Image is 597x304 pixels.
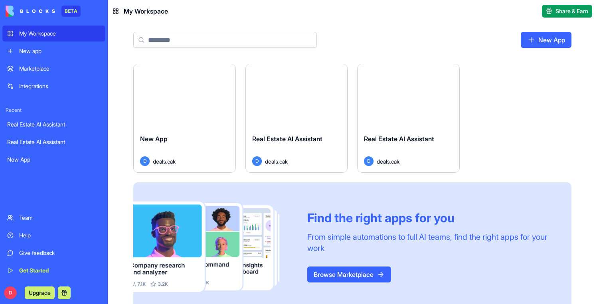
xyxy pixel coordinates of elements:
a: Browse Marketplace [307,266,391,282]
a: Get Started [2,263,105,278]
a: Real Estate AI AssistantDdeals.cak [245,64,348,173]
a: Marketplace [2,61,105,77]
a: New App [2,152,105,168]
a: Team [2,210,105,226]
span: D [252,156,262,166]
a: Real Estate AI AssistantDdeals.cak [357,64,460,173]
div: BETA [61,6,81,17]
div: From simple automations to full AI teams, find the right apps for your work [307,231,552,254]
div: Real Estate AI Assistant [7,120,101,128]
div: Give feedback [19,249,101,257]
div: Team [19,214,101,222]
a: New App [521,32,571,48]
a: Real Estate AI Assistant [2,116,105,132]
a: My Workspace [2,26,105,41]
span: Recent [2,107,105,113]
span: New App [140,135,168,143]
span: D [4,286,17,299]
img: Frame_181_egmpey.png [133,201,295,292]
div: New app [19,47,101,55]
div: Marketplace [19,65,101,73]
span: Real Estate AI Assistant [252,135,322,143]
div: My Workspace [19,30,101,38]
span: deals.cak [265,157,288,166]
a: Give feedback [2,245,105,261]
button: Upgrade [25,286,55,299]
a: New app [2,43,105,59]
a: Integrations [2,78,105,94]
div: Integrations [19,82,101,90]
span: Real Estate AI Assistant [364,135,434,143]
button: Share & Earn [542,5,592,18]
a: Real Estate AI Assistant [2,134,105,150]
div: Find the right apps for you [307,211,552,225]
a: Upgrade [25,288,55,296]
span: deals.cak [153,157,176,166]
a: Help [2,227,105,243]
span: My Workspace [124,6,168,16]
span: Share & Earn [555,7,588,15]
div: Help [19,231,101,239]
span: deals.cak [377,157,399,166]
img: logo [6,6,55,17]
a: New AppDdeals.cak [133,64,236,173]
span: D [364,156,374,166]
span: D [140,156,150,166]
div: New App [7,156,101,164]
div: Get Started [19,266,101,274]
div: Real Estate AI Assistant [7,138,101,146]
a: BETA [6,6,81,17]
